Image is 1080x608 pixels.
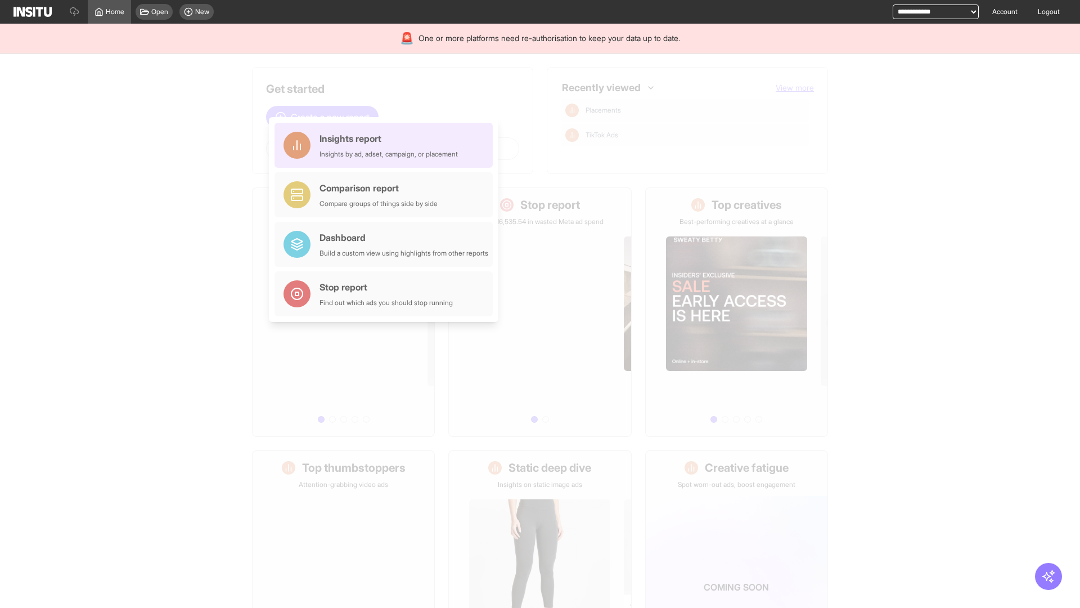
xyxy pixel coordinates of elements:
[151,7,168,16] span: Open
[319,132,458,145] div: Insights report
[319,150,458,159] div: Insights by ad, adset, campaign, or placement
[319,181,438,195] div: Comparison report
[319,249,488,258] div: Build a custom view using highlights from other reports
[319,298,453,307] div: Find out which ads you should stop running
[319,231,488,244] div: Dashboard
[106,7,124,16] span: Home
[418,33,680,44] span: One or more platforms need re-authorisation to keep your data up to date.
[400,30,414,46] div: 🚨
[195,7,209,16] span: New
[319,199,438,208] div: Compare groups of things side by side
[319,280,453,294] div: Stop report
[13,7,52,17] img: Logo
